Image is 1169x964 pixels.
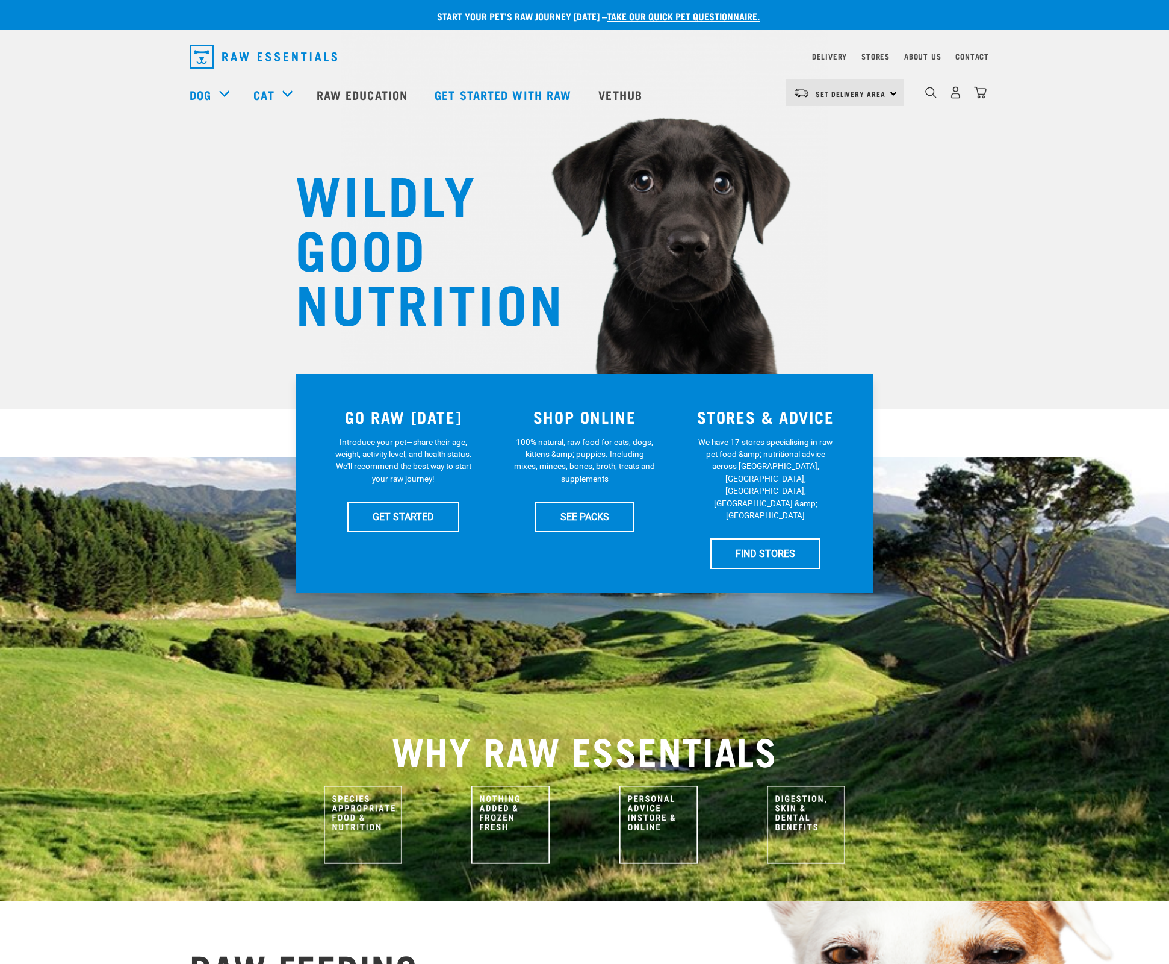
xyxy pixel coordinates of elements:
[296,166,536,328] h1: WILDLY GOOD NUTRITION
[347,502,459,532] a: GET STARTED
[793,87,810,98] img: van-moving.png
[619,786,698,864] img: Personal Advice
[333,436,474,485] p: Introduce your pet—share their age, weight, activity level, and health status. We'll recommend th...
[682,408,849,426] h3: STORES & ADVICE
[949,86,962,99] img: user.png
[305,70,423,119] a: Raw Education
[974,86,987,99] img: home-icon@2x.png
[320,408,487,426] h3: GO RAW [DATE]
[586,70,657,119] a: Vethub
[180,40,989,73] nav: dropdown navigation
[816,92,885,96] span: Set Delivery Area
[955,54,989,58] a: Contact
[904,54,941,58] a: About Us
[861,54,890,58] a: Stores
[324,786,402,864] img: Species Appropriate Nutrition
[501,408,668,426] h3: SHOP ONLINE
[471,786,550,864] img: Nothing Added
[190,86,211,104] a: Dog
[812,54,847,58] a: Delivery
[423,70,586,119] a: Get started with Raw
[190,728,979,771] h2: WHY RAW ESSENTIALS
[253,86,274,104] a: Cat
[514,436,656,485] p: 100% natural, raw food for cats, dogs, kittens &amp; puppies. Including mixes, minces, bones, bro...
[925,87,937,98] img: home-icon-1@2x.png
[695,436,836,522] p: We have 17 stores specialising in raw pet food &amp; nutritional advice across [GEOGRAPHIC_DATA],...
[535,502,634,532] a: SEE PACKS
[767,786,845,864] img: Raw Benefits
[190,45,337,69] img: Raw Essentials Logo
[607,13,760,19] a: take our quick pet questionnaire.
[710,538,820,568] a: FIND STORES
